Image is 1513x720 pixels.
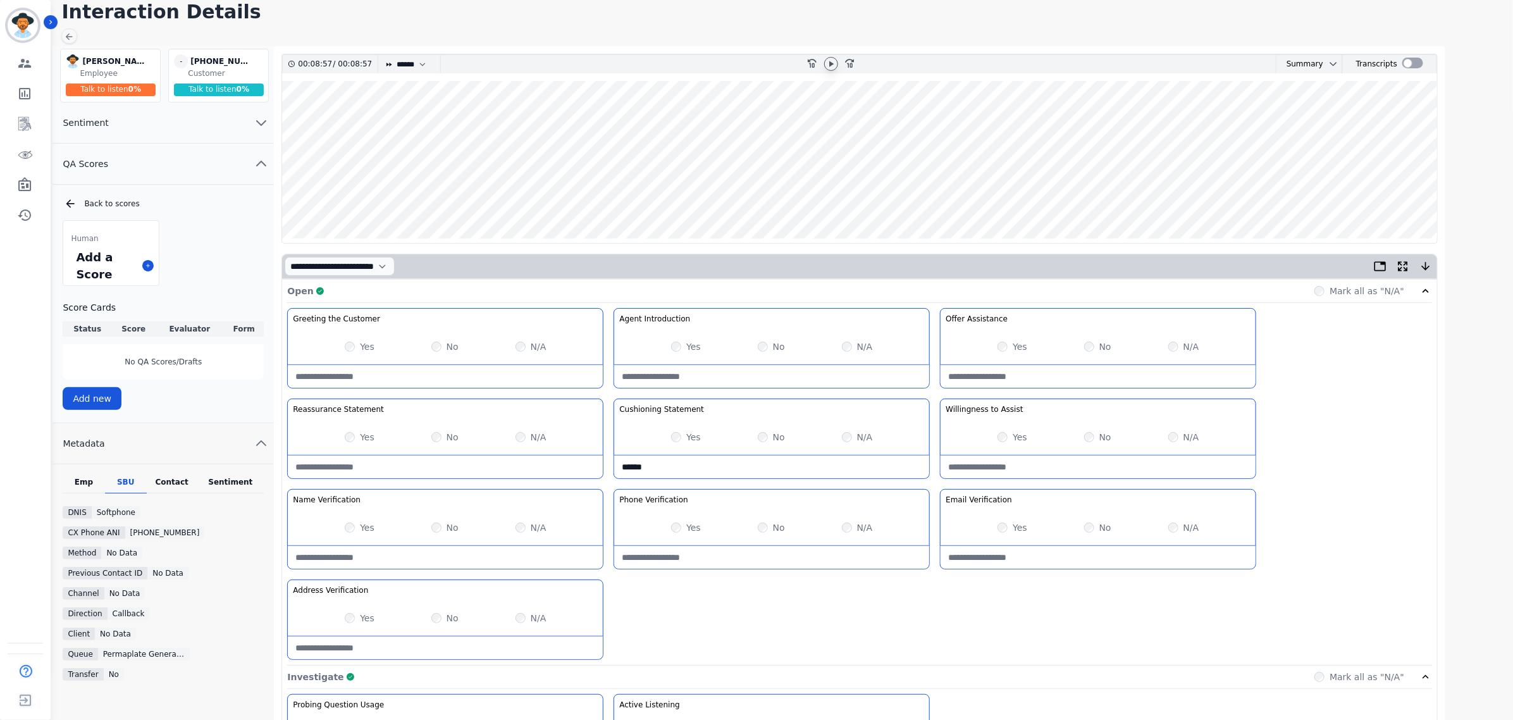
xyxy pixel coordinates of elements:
label: Yes [686,521,701,534]
div: No Data [104,587,145,600]
label: N/A [1183,431,1199,444]
div: / [298,55,375,73]
label: No [1099,340,1111,353]
span: Sentiment [52,116,118,129]
span: Human [71,233,98,244]
label: Mark all as "N/A" [1330,285,1404,297]
h3: Offer Assistance [946,314,1008,324]
label: No [773,521,785,534]
label: N/A [1183,340,1199,353]
label: N/A [857,521,873,534]
div: Permaplate General Callback [98,648,190,661]
div: Sentiment [197,477,264,493]
th: Evaluator [156,321,225,337]
th: Score [112,321,156,337]
label: Mark all as "N/A" [1330,671,1404,683]
div: Previous Contact ID [63,567,147,580]
h3: Active Listening [619,700,679,710]
div: Customer [188,68,266,78]
h1: Interaction Details [61,1,1513,23]
div: CX Phone ANI [63,526,125,539]
label: Yes [1013,340,1027,353]
button: Add new [63,387,121,410]
label: Yes [1013,521,1027,534]
div: 00:08:57 [298,55,333,73]
label: Yes [360,340,374,353]
h3: Name Verification [293,495,361,505]
h3: Probing Question Usage [293,700,384,710]
div: Transcripts [1356,55,1397,73]
div: SBU [105,477,147,493]
span: - [174,54,188,68]
label: No [1099,431,1111,444]
label: No [1099,521,1111,534]
h3: Phone Verification [619,495,688,505]
h3: Willingness to Assist [946,404,1023,414]
h3: Agent Introduction [619,314,690,324]
th: Status [63,321,111,337]
div: [PHONE_NUMBER] [125,526,205,539]
button: chevron down [1323,59,1338,69]
th: Form [224,321,264,337]
div: [PERSON_NAME][EMAIL_ADDRESS][PERSON_NAME][DOMAIN_NAME] [82,54,145,68]
label: Yes [686,431,701,444]
button: Metadata chevron up [52,423,274,464]
label: No [447,431,459,444]
label: No [447,340,459,353]
span: QA Scores [52,158,118,170]
div: softphone [92,506,140,519]
h3: Address Verification [293,585,368,595]
svg: chevron down [1328,59,1338,69]
h3: Reassurance Statement [293,404,383,414]
div: No QA Scores/Drafts [63,344,264,380]
span: 0 % [237,85,249,94]
div: Direction [63,607,107,620]
div: Emp [63,477,104,493]
h3: Cushioning Statement [619,404,704,414]
label: N/A [857,431,873,444]
span: 0 % [128,85,141,94]
div: Contact [147,477,197,493]
label: N/A [531,521,547,534]
div: No Data [147,567,188,580]
div: Transfer [63,668,103,681]
div: 00:08:57 [335,55,370,73]
div: [PHONE_NUMBER] [190,54,254,68]
div: Summary [1276,55,1323,73]
label: Yes [360,521,374,534]
div: Channel [63,587,104,600]
label: N/A [531,612,547,624]
label: N/A [857,340,873,353]
div: callback [108,607,150,620]
div: Method [63,547,101,559]
h3: Score Cards [63,301,264,314]
div: Back to scores [64,197,264,210]
label: Yes [1013,431,1027,444]
div: No Data [95,628,136,640]
button: QA Scores chevron up [52,144,274,185]
label: N/A [531,431,547,444]
div: Add a Score [73,246,137,285]
span: Metadata [52,437,114,450]
label: No [773,340,785,353]
p: Open [287,285,313,297]
div: Queue [63,648,97,661]
label: N/A [531,340,547,353]
label: N/A [1183,521,1199,534]
div: No data [101,547,142,559]
svg: chevron down [254,115,269,130]
label: Yes [360,612,374,624]
label: Yes [686,340,701,353]
label: Yes [360,431,374,444]
h3: Greeting the Customer [293,314,380,324]
label: No [447,521,459,534]
div: Talk to listen [174,84,264,96]
label: No [447,612,459,624]
img: Bordered avatar [8,10,38,40]
div: Employee [80,68,157,78]
button: Sentiment chevron down [52,102,274,144]
label: No [773,431,785,444]
svg: chevron up [254,436,269,451]
div: DNIS [63,506,91,519]
h3: Email Verification [946,495,1012,505]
